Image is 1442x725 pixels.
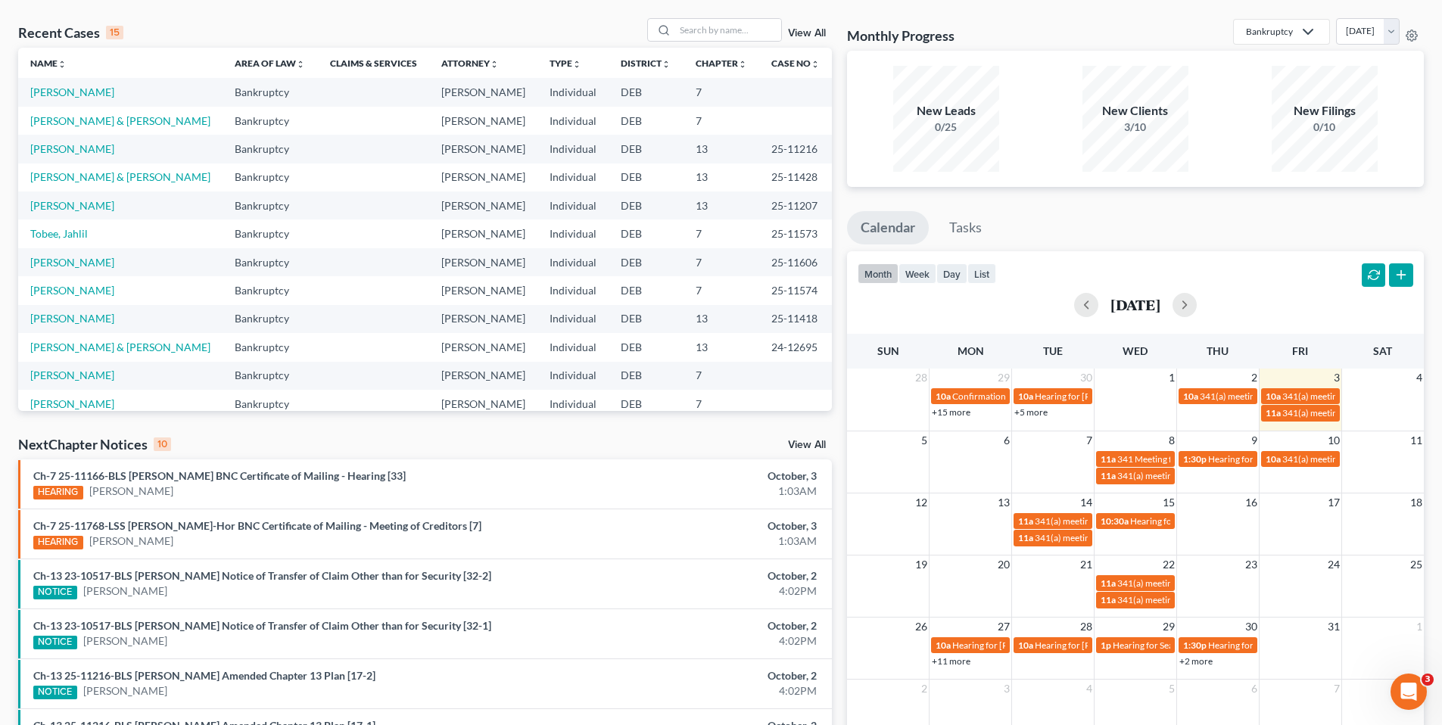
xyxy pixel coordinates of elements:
td: Individual [537,362,609,390]
div: 1:03AM [565,534,817,549]
td: DEB [609,135,683,163]
span: 21 [1079,555,1094,574]
input: Search by name... [675,19,781,41]
span: 3 [1422,674,1434,686]
div: Recent Cases [18,23,123,42]
td: 7 [684,390,759,418]
td: 13 [684,135,759,163]
span: 7 [1332,680,1341,698]
td: [PERSON_NAME] [429,362,537,390]
div: October, 3 [565,518,817,534]
a: Tasks [936,211,995,244]
a: Nameunfold_more [30,58,67,69]
span: 28 [914,369,929,387]
span: 341(a) meeting for [PERSON_NAME] [1035,515,1181,527]
td: 25-11428 [759,163,832,191]
a: +11 more [932,655,970,667]
span: 1:30p [1183,639,1207,651]
span: 19 [914,555,929,574]
span: Sat [1373,344,1392,357]
div: NOTICE [33,586,77,599]
span: Fri [1292,344,1308,357]
td: Individual [537,135,609,163]
td: 7 [684,219,759,247]
a: +2 more [1179,655,1213,667]
a: [PERSON_NAME] [83,633,167,649]
span: 5 [920,431,929,450]
span: 17 [1326,493,1341,512]
td: 25-11606 [759,248,832,276]
span: 11a [1101,453,1116,465]
a: Typeunfold_more [550,58,581,69]
a: [PERSON_NAME] [30,86,114,98]
h2: [DATE] [1110,297,1160,313]
div: October, 2 [565,618,817,633]
div: October, 3 [565,468,817,484]
button: list [967,263,996,284]
button: day [936,263,967,284]
span: Confirmation Hearing for [PERSON_NAME] & [PERSON_NAME] [952,391,1206,402]
td: Individual [537,305,609,333]
span: 8 [1167,431,1176,450]
td: DEB [609,362,683,390]
div: New Leads [893,102,999,120]
a: +15 more [932,406,970,418]
span: 10a [1018,639,1033,651]
td: Bankruptcy [223,305,317,333]
span: 29 [1161,618,1176,636]
td: 25-11573 [759,219,832,247]
span: Tue [1043,344,1063,357]
td: DEB [609,78,683,106]
span: 1 [1415,618,1424,636]
span: 10a [936,391,951,402]
span: 11a [1018,515,1033,527]
span: 23 [1244,555,1259,574]
i: unfold_more [811,60,820,69]
span: 10a [936,639,951,651]
span: 31 [1326,618,1341,636]
span: 18 [1409,493,1424,512]
span: 27 [996,618,1011,636]
span: 3 [1332,369,1341,387]
td: Individual [537,333,609,361]
div: New Filings [1272,102,1378,120]
span: 9 [1250,431,1259,450]
a: [PERSON_NAME] [30,312,114,325]
td: 13 [684,333,759,361]
td: [PERSON_NAME] [429,333,537,361]
iframe: Intercom live chat [1391,674,1427,710]
td: 25-11216 [759,135,832,163]
td: Bankruptcy [223,248,317,276]
td: DEB [609,219,683,247]
span: 341(a) meeting for [PERSON_NAME] [1282,391,1428,402]
td: 7 [684,78,759,106]
a: [PERSON_NAME] [89,534,173,549]
span: 341 Meeting for [PERSON_NAME] [1117,453,1254,465]
span: Hearing for United States of America Rugby Football Union, Ltd [1130,515,1379,527]
div: NOTICE [33,636,77,649]
a: [PERSON_NAME] [30,199,114,212]
td: DEB [609,163,683,191]
div: 0/25 [893,120,999,135]
span: Hearing for [PERSON_NAME] [952,639,1070,651]
td: Bankruptcy [223,219,317,247]
td: Bankruptcy [223,107,317,135]
a: [PERSON_NAME] & [PERSON_NAME] [30,170,210,183]
td: DEB [609,305,683,333]
span: 341(a) meeting for [PERSON_NAME] [1282,407,1428,419]
a: [PERSON_NAME] [83,683,167,699]
span: 1:30p [1183,453,1207,465]
span: 12 [914,493,929,512]
td: 7 [684,107,759,135]
span: Mon [958,344,984,357]
span: 341(a) meeting for [PERSON_NAME] [1117,577,1263,589]
td: [PERSON_NAME] [429,191,537,219]
td: Individual [537,390,609,418]
span: 22 [1161,555,1176,574]
span: 29 [996,369,1011,387]
span: 4 [1085,680,1094,698]
div: 4:02PM [565,583,817,599]
td: DEB [609,191,683,219]
td: DEB [609,107,683,135]
span: 30 [1244,618,1259,636]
